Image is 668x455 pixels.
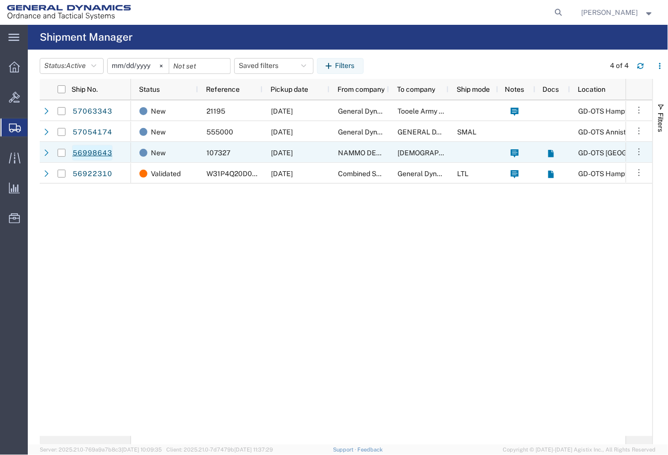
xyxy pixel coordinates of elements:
[72,166,113,182] a: 56922310
[122,447,162,453] span: [DATE] 10:09:35
[582,7,638,18] span: Karen Monarch
[503,446,656,454] span: Copyright © [DATE]-[DATE] Agistix Inc., All Rights Reserved
[457,128,476,136] span: SMAL
[578,85,606,93] span: Location
[40,25,133,50] h4: Shipment Manager
[505,85,525,93] span: Notes
[7,5,131,20] img: logo
[66,62,86,69] span: Active
[206,128,233,136] span: 555000
[151,163,181,184] span: Validated
[271,107,293,115] span: 10/08/2025
[40,447,162,453] span: Server: 2025.21.0-769a9a7b8c3
[358,447,383,453] a: Feedback
[657,113,665,132] span: Filters
[457,170,468,178] span: LTL
[72,124,113,140] a: 57054174
[543,85,559,93] span: Docs
[40,58,104,74] button: Status:Active
[317,58,364,74] button: Filters
[139,85,160,93] span: Status
[398,170,502,178] span: General Dynamics OTS Hampton
[271,170,293,178] span: 10/02/2025
[166,447,273,453] span: Client: 2025.21.0-7d7479b
[398,128,484,136] span: GENERAL DYNAMICS-OTS
[398,107,458,115] span: Tooele Army Depot
[338,170,410,178] span: Combined Systems Inc
[338,128,413,136] span: General Dynamics - OTS
[337,85,385,93] span: From company
[338,107,413,115] span: General Dynamics - OTS
[206,170,265,178] span: W31P4Q20D0023
[333,447,358,453] a: Support
[397,85,435,93] span: To company
[338,149,446,157] span: NAMMO DEFENSE SYSTEMS INC
[151,122,166,142] span: New
[108,59,169,73] input: Not set
[72,145,113,161] a: 56998643
[206,107,225,115] span: 21195
[271,149,293,157] span: 10/06/2025
[72,103,113,119] a: 57063343
[151,101,166,122] span: New
[271,128,293,136] span: 10/07/2025
[610,61,629,71] div: 4 of 4
[169,59,230,73] input: Not set
[579,170,636,178] span: GD-OTS Hampton
[579,107,636,115] span: GD-OTS Hampton
[151,142,166,163] span: New
[206,85,240,93] span: Reference
[398,149,586,157] span: US ARMY YUMA PROVING GROUNDS
[234,58,314,74] button: Saved filters
[581,6,655,18] button: [PERSON_NAME]
[457,85,490,93] span: Ship mode
[270,85,308,93] span: Pickup date
[234,447,273,453] span: [DATE] 11:37:29
[71,85,98,93] span: Ship No.
[206,149,230,157] span: 107327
